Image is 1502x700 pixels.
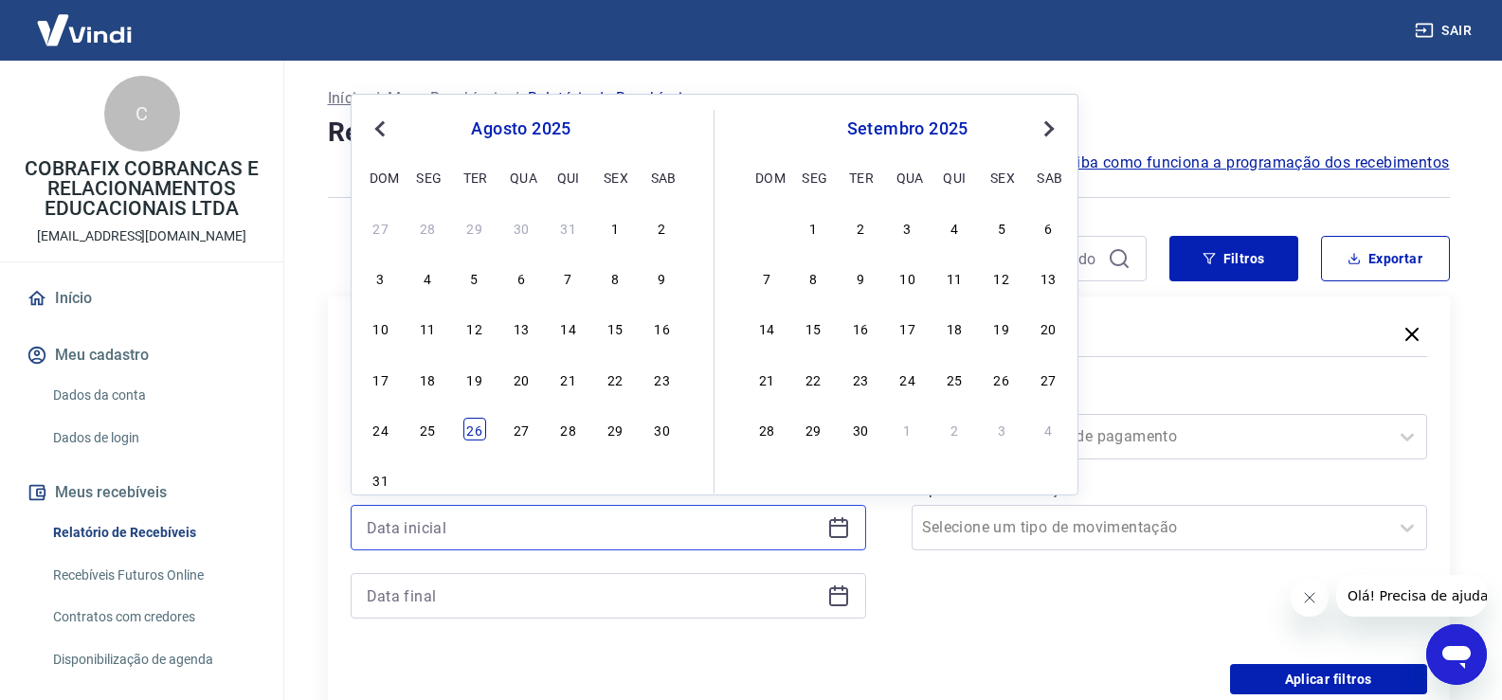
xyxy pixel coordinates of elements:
div: Choose quinta-feira, 11 de setembro de 2025 [943,266,966,289]
div: Choose quarta-feira, 10 de setembro de 2025 [896,266,919,289]
div: Choose quinta-feira, 25 de setembro de 2025 [943,368,966,390]
p: Meus Recebíveis [388,87,505,110]
div: Choose segunda-feira, 22 de setembro de 2025 [802,368,824,390]
p: / [513,87,519,110]
div: Choose domingo, 14 de setembro de 2025 [755,316,778,339]
p: / [373,87,380,110]
div: Choose quarta-feira, 3 de setembro de 2025 [896,216,919,239]
div: Choose quarta-feira, 13 de agosto de 2025 [510,316,533,339]
div: Choose domingo, 10 de agosto de 2025 [370,316,392,339]
div: Choose quinta-feira, 4 de setembro de 2025 [943,216,966,239]
a: Contratos com credores [45,598,261,637]
div: qua [510,166,533,188]
div: dom [370,166,392,188]
div: Choose quarta-feira, 17 de setembro de 2025 [896,316,919,339]
div: Choose segunda-feira, 28 de julho de 2025 [416,216,439,239]
p: [EMAIL_ADDRESS][DOMAIN_NAME] [37,226,246,246]
div: Choose quinta-feira, 21 de agosto de 2025 [557,368,580,390]
h4: Relatório de Recebíveis [328,114,1450,152]
div: Choose sábado, 20 de setembro de 2025 [1037,316,1059,339]
div: Choose terça-feira, 26 de agosto de 2025 [463,418,486,440]
div: Choose segunda-feira, 29 de setembro de 2025 [802,418,824,440]
label: Forma de Pagamento [915,387,1423,410]
a: Início [328,87,366,110]
div: Choose quarta-feira, 27 de agosto de 2025 [510,418,533,440]
div: Choose quinta-feira, 28 de agosto de 2025 [557,418,580,440]
button: Sair [1411,13,1479,48]
iframe: Mensagem da empresa [1336,575,1487,617]
div: seg [802,166,824,188]
div: Choose terça-feira, 12 de agosto de 2025 [463,316,486,339]
div: sab [651,166,674,188]
div: Choose terça-feira, 16 de setembro de 2025 [849,316,872,339]
button: Aplicar filtros [1230,664,1427,694]
div: Choose segunda-feira, 11 de agosto de 2025 [416,316,439,339]
div: Choose segunda-feira, 18 de agosto de 2025 [416,368,439,390]
button: Meus recebíveis [23,472,261,513]
a: Dados de login [45,419,261,458]
iframe: Botão para abrir a janela de mensagens [1426,624,1487,685]
div: Choose segunda-feira, 1 de setembro de 2025 [416,468,439,491]
div: Choose quinta-feira, 4 de setembro de 2025 [557,468,580,491]
div: Choose segunda-feira, 25 de agosto de 2025 [416,418,439,440]
div: Choose sábado, 30 de agosto de 2025 [651,418,674,440]
div: Choose quarta-feira, 3 de setembro de 2025 [510,468,533,491]
div: Choose sexta-feira, 15 de agosto de 2025 [604,316,626,339]
div: Choose sexta-feira, 12 de setembro de 2025 [990,266,1013,289]
div: Choose quarta-feira, 20 de agosto de 2025 [510,368,533,390]
div: Choose sábado, 4 de outubro de 2025 [1037,418,1059,440]
span: Olá! Precisa de ajuda? [11,13,159,28]
a: Disponibilização de agenda [45,640,261,679]
div: Choose sexta-feira, 1 de agosto de 2025 [604,216,626,239]
div: Choose sábado, 2 de agosto de 2025 [651,216,674,239]
div: setembro 2025 [752,117,1062,140]
div: month 2025-09 [752,213,1062,442]
div: Choose domingo, 28 de setembro de 2025 [755,418,778,440]
div: Choose sexta-feira, 3 de outubro de 2025 [990,418,1013,440]
div: Choose terça-feira, 30 de setembro de 2025 [849,418,872,440]
div: Choose sexta-feira, 5 de setembro de 2025 [604,468,626,491]
div: qui [943,166,966,188]
a: Relatório de Recebíveis [45,513,261,552]
div: Choose domingo, 7 de setembro de 2025 [755,266,778,289]
div: Choose segunda-feira, 4 de agosto de 2025 [416,266,439,289]
button: Meu cadastro [23,334,261,376]
div: Choose terça-feira, 19 de agosto de 2025 [463,368,486,390]
iframe: Fechar mensagem [1291,579,1329,617]
div: Choose quarta-feira, 30 de julho de 2025 [510,216,533,239]
div: Choose sexta-feira, 5 de setembro de 2025 [990,216,1013,239]
input: Data final [367,582,820,610]
div: Choose terça-feira, 29 de julho de 2025 [463,216,486,239]
div: Choose quinta-feira, 7 de agosto de 2025 [557,266,580,289]
div: agosto 2025 [367,117,676,140]
div: Choose segunda-feira, 15 de setembro de 2025 [802,316,824,339]
div: Choose domingo, 31 de agosto de 2025 [755,216,778,239]
div: Choose quinta-feira, 31 de julho de 2025 [557,216,580,239]
div: month 2025-08 [367,213,676,494]
div: dom [755,166,778,188]
input: Data inicial [367,513,820,542]
p: COBRAFIX COBRANCAS E RELACIONAMENTOS EDUCACIONAIS LTDA [15,159,268,219]
button: Exportar [1321,236,1450,281]
div: Choose domingo, 21 de setembro de 2025 [755,368,778,390]
a: Saiba como funciona a programação dos recebimentos [1059,152,1450,174]
div: Choose terça-feira, 23 de setembro de 2025 [849,368,872,390]
div: Choose quarta-feira, 24 de setembro de 2025 [896,368,919,390]
div: Choose terça-feira, 2 de setembro de 2025 [849,216,872,239]
p: Relatório de Recebíveis [528,87,691,110]
div: Choose terça-feira, 9 de setembro de 2025 [849,266,872,289]
div: sab [1037,166,1059,188]
div: Choose domingo, 27 de julho de 2025 [370,216,392,239]
div: Choose quinta-feira, 18 de setembro de 2025 [943,316,966,339]
div: sex [604,166,626,188]
div: Choose sexta-feira, 8 de agosto de 2025 [604,266,626,289]
a: Recebíveis Futuros Online [45,556,261,595]
div: Choose sexta-feira, 29 de agosto de 2025 [604,418,626,440]
div: Choose terça-feira, 5 de agosto de 2025 [463,266,486,289]
div: Choose sábado, 16 de agosto de 2025 [651,316,674,339]
div: Choose domingo, 3 de agosto de 2025 [370,266,392,289]
label: Tipo de Movimentação [915,478,1423,501]
div: Choose domingo, 17 de agosto de 2025 [370,368,392,390]
div: seg [416,166,439,188]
